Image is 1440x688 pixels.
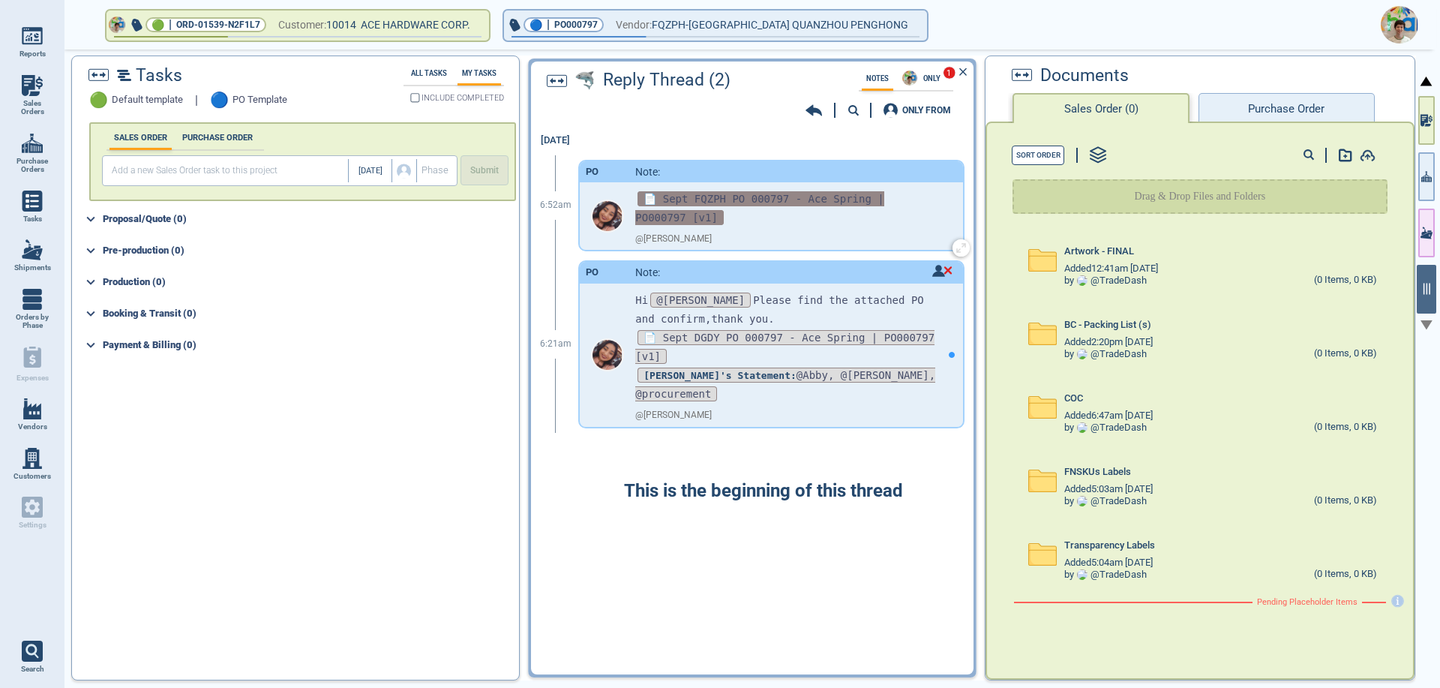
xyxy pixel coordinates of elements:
[540,339,571,350] span: 6:21am
[22,26,43,47] img: menu_icon
[1064,496,1147,507] div: by @ TradeDash
[1198,93,1374,123] button: Purchase Order
[1077,569,1087,580] img: Avatar
[326,16,361,35] span: 10014
[1040,66,1129,86] span: Documents
[624,481,903,502] span: This is the beginning of this thread
[1314,569,1377,581] div: (0 Items, 0 KB)
[106,159,348,182] input: Add a new Sales Order task to this project
[635,191,883,225] span: 📄 Sept FQZPH PO 000797 - Ace Spring | PO000797 [v1]
[1064,557,1153,569] span: Added 5:04am [DATE]
[1077,422,1087,433] img: Avatar
[650,293,751,308] span: @[PERSON_NAME]
[533,126,578,155] div: [DATE]
[616,16,652,35] span: Vendor:
[361,19,470,31] span: ACE HARDWARE CORP.
[457,69,501,77] label: My Tasks
[278,16,326,35] span: Customer:
[89,92,108,109] span: 🟢
[1064,569,1147,581] div: by @ TradeDash
[1064,484,1153,495] span: Added 5:03am [DATE]
[1077,349,1087,359] img: Avatar
[943,66,955,79] span: 1
[12,157,52,174] span: Purchase Orders
[1064,422,1147,434] div: by @ TradeDash
[210,92,229,109] span: 🔵
[1135,189,1266,204] p: Drag & Drop Files and Folders
[22,289,43,310] img: menu_icon
[1339,149,1352,162] img: add-document
[635,166,660,178] span: Note:
[554,17,598,32] span: PO000797
[109,133,172,143] label: SALES ORDER
[586,167,598,178] div: PO
[1064,393,1083,404] span: COC
[1314,348,1377,360] div: (0 Items, 0 KB)
[195,94,198,107] span: |
[22,133,43,154] img: menu_icon
[504,11,927,41] button: 🔵|PO000797Vendor:FQZPH-[GEOGRAPHIC_DATA] QUANZHOU PENGHONG
[103,302,516,326] div: Booking & Transit (0)
[540,200,571,211] span: 6:52am
[19,50,46,59] span: Reports
[635,266,660,278] span: Note:
[1064,263,1158,275] span: Added 12:41am [DATE]
[106,11,489,41] button: Avatar🟢|ORD-01539-N2F1L7Customer:10014 ACE HARDWARE CORP.
[22,448,43,469] img: menu_icon
[603,71,730,90] span: Reply Thread ( 2 )
[902,106,951,115] div: ONLY FROM
[12,313,52,330] span: Orders by Phase
[1064,410,1153,422] span: Added 6:47am [DATE]
[1314,275,1377,287] div: (0 Items, 0 KB)
[635,234,712,245] span: @ [PERSON_NAME]
[18,422,47,431] span: Vendors
[112,95,183,106] span: Default template
[22,239,43,260] img: menu_icon
[643,370,796,381] strong: [PERSON_NAME]'s Statement:
[1077,275,1087,286] img: Avatar
[421,95,504,102] span: INCLUDE COMPLETED
[176,17,260,32] span: ORD-01539-N2F1L7
[635,291,940,329] p: Hi Please find the attached PO and confirm,thank you.
[358,167,382,176] span: [DATE]
[103,270,516,294] div: Production (0)
[14,263,51,272] span: Shipments
[23,215,42,224] span: Tasks
[151,20,164,30] span: 🟢
[1064,337,1153,348] span: Added 2:20pm [DATE]
[406,69,451,77] label: All Tasks
[178,133,257,143] label: PURCHASE ORDER
[635,368,935,401] span: @Abby, @[PERSON_NAME], @procurement
[421,165,448,176] span: Phase
[592,201,622,231] img: Avatar
[592,340,622,370] img: Avatar
[12,99,52,116] span: Sales Orders
[575,71,594,90] img: Shark
[21,665,44,674] span: Search
[1360,149,1375,161] img: add-document
[1064,467,1131,478] span: FNSKUs Labels
[932,265,952,277] img: unread icon
[1381,6,1418,44] img: Avatar
[547,17,550,32] span: |
[103,333,516,357] div: Payment & Billing (0)
[169,17,172,32] span: |
[1012,93,1189,123] button: Sales Order (0)
[22,398,43,419] img: menu_icon
[919,74,945,83] span: ONLY
[862,74,893,83] label: Notes
[22,191,43,212] img: menu_icon
[103,207,516,231] div: Proposal/Quote (0)
[1314,495,1377,507] div: (0 Items, 0 KB)
[117,70,131,81] img: timeline2
[652,16,908,35] span: FQZPH-[GEOGRAPHIC_DATA] QUANZHOU PENGHONG
[1012,146,1064,165] button: Sort Order
[1257,598,1357,608] span: Pending Placeholder Items
[902,71,917,86] img: Avatar
[529,20,542,30] span: 🔵
[635,410,712,421] span: @ [PERSON_NAME]
[232,95,287,106] span: PO Template
[1064,320,1151,331] span: BC - Packing List (s)
[635,330,934,364] span: 📄 Sept DGDY PO 000797 - Ace Spring | PO000797 [v1]
[1077,496,1087,506] img: Avatar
